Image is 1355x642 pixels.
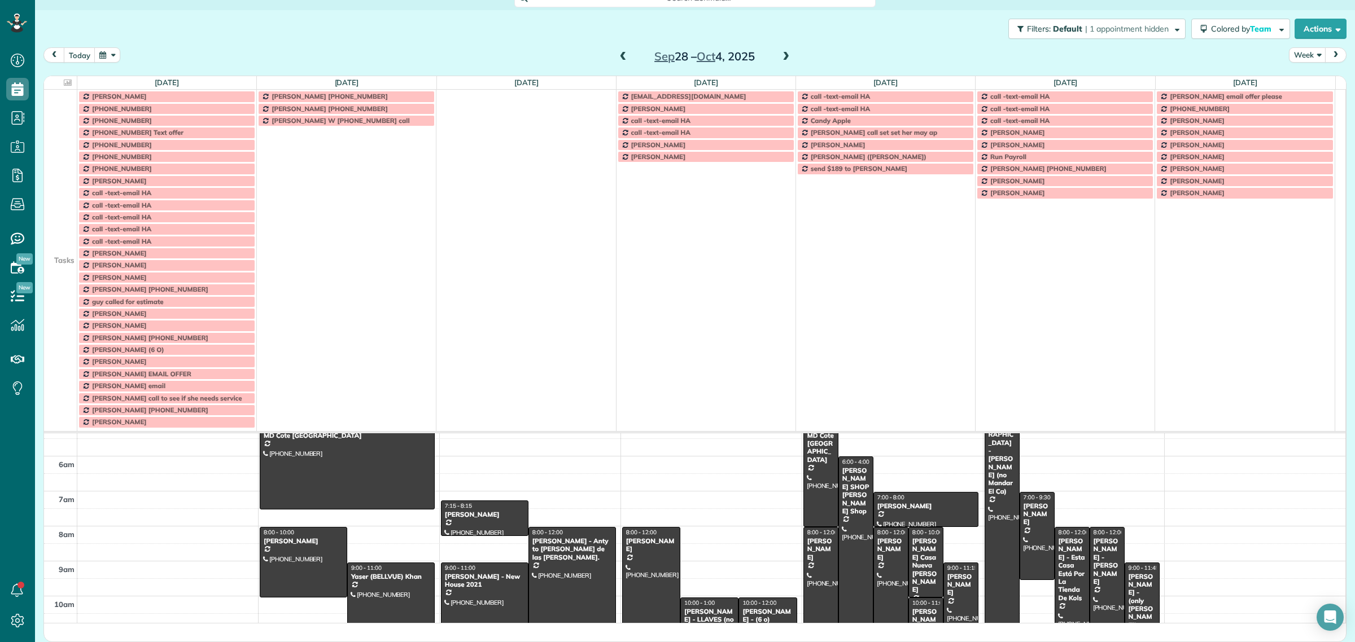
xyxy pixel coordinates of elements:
span: guy called for estimate [92,297,164,306]
button: Week [1289,47,1326,63]
span: [PERSON_NAME] [92,321,147,329]
span: [PERSON_NAME] [990,128,1045,137]
span: [PERSON_NAME] [631,140,686,149]
span: Run Payroll [990,152,1026,161]
span: 7:00 - 8:00 [877,494,904,501]
span: call -text-email HA [990,92,1050,100]
span: [PERSON_NAME] [1170,116,1225,125]
div: [PERSON_NAME] [877,502,975,510]
div: Open Intercom Messenger [1317,604,1344,631]
div: MD Cote [GEOGRAPHIC_DATA] [263,432,431,439]
span: New [16,253,33,265]
span: [PHONE_NUMBER] [92,104,152,113]
span: 8:00 - 10:00 [912,529,943,536]
a: [DATE] [694,78,718,87]
a: [DATE] [155,78,179,87]
span: call -text-email HA [811,92,870,100]
span: [PERSON_NAME] [92,261,147,269]
span: call -text-email HA [631,116,690,125]
div: [PERSON_NAME] [912,608,940,632]
span: call -text-email HA [990,104,1050,113]
span: [PERSON_NAME] [92,92,147,100]
span: call -text-email HA [92,201,151,209]
span: [PERSON_NAME] [1170,164,1225,173]
span: [PERSON_NAME] call set set her may ap [811,128,938,137]
span: Colored by [1211,24,1275,34]
span: Filters: [1027,24,1051,34]
span: [PERSON_NAME] [990,140,1045,149]
div: [DEMOGRAPHIC_DATA] - [PERSON_NAME] (no Mandar El Ca) [988,423,1016,495]
span: 6:00 - 4:00 [842,458,869,465]
span: [PERSON_NAME] [PHONE_NUMBER] [272,104,388,113]
span: 9:00 - 11:00 [351,564,382,571]
button: prev [43,47,65,63]
span: [PERSON_NAME] W [PHONE_NUMBER] call [272,116,409,125]
span: [PERSON_NAME] (6 O) [92,345,164,354]
div: [PERSON_NAME] - New House 2021 [444,573,525,589]
span: [PHONE_NUMBER] [1170,104,1230,113]
a: [DATE] [873,78,898,87]
span: [PHONE_NUMBER] [92,152,152,161]
span: call -text-email HA [92,213,151,221]
span: 8am [59,530,75,539]
span: 7am [59,495,75,504]
span: [PERSON_NAME] [990,177,1045,185]
span: Default [1053,24,1083,34]
span: [PERSON_NAME] [PHONE_NUMBER] [990,164,1107,173]
div: [PERSON_NAME] [947,573,975,597]
div: [PERSON_NAME] - [PERSON_NAME] [1093,537,1121,586]
span: call -text-email HA [631,128,690,137]
a: [DATE] [1233,78,1257,87]
span: [PERSON_NAME] [1170,128,1225,137]
span: [PERSON_NAME] call to see if she needs service [92,394,242,402]
span: [PERSON_NAME] [631,104,686,113]
span: send $189 to [PERSON_NAME] [811,164,907,173]
a: Filters: Default | 1 appointment hidden [1003,19,1186,39]
span: [PERSON_NAME] EMAIL OFFER [92,370,191,378]
span: [PERSON_NAME] [1170,152,1225,161]
div: [PERSON_NAME] - LLAVES (no mas tardar de las 12) [684,608,735,640]
span: Team [1250,24,1273,34]
span: 9:00 - 11:45 [1129,564,1159,571]
span: call -text-email HA [92,237,151,245]
span: [PERSON_NAME] [92,417,147,426]
span: 8:00 - 10:00 [264,529,294,536]
span: [EMAIL_ADDRESS][DOMAIN_NAME] [631,92,746,100]
span: [PHONE_NUMBER] [92,116,152,125]
button: next [1325,47,1347,63]
div: [PERSON_NAME] [263,537,344,545]
span: [PERSON_NAME] [92,273,147,282]
span: 10:00 - 11:00 [912,599,946,606]
div: [PERSON_NAME] [626,537,677,553]
span: [PERSON_NAME] [PHONE_NUMBER] [92,333,208,342]
div: [PERSON_NAME] Casa Nueva [PERSON_NAME] [912,537,940,594]
span: 8:00 - 12:00 [807,529,838,536]
span: 9:00 - 11:15 [947,564,978,571]
div: [PERSON_NAME] [444,511,525,518]
div: [PERSON_NAME] - (6 o) [742,608,793,624]
span: [PERSON_NAME] ([PERSON_NAME]) [811,152,926,161]
span: [PERSON_NAME] [92,357,147,366]
span: [PERSON_NAME] [1170,140,1225,149]
span: 10am [54,600,75,609]
span: call -text-email HA [92,188,151,197]
span: [PERSON_NAME] [1170,177,1225,185]
span: 7:15 - 8:15 [445,502,472,509]
span: | 1 appointment hidden [1085,24,1169,34]
span: [PHONE_NUMBER] [92,140,152,149]
span: [PERSON_NAME] [990,188,1045,197]
span: [PERSON_NAME] [PHONE_NUMBER] [92,406,208,414]
button: today [64,47,95,63]
span: Sep [654,49,675,63]
button: Actions [1295,19,1347,39]
div: [PERSON_NAME] - Esta Casa Está Por La Tienda De Kols [1058,537,1086,602]
span: 8:00 - 12:00 [877,529,908,536]
span: [PHONE_NUMBER] Text offer [92,128,183,137]
span: call -text-email HA [811,104,870,113]
div: [PERSON_NAME] [877,537,905,561]
div: [PERSON_NAME] - (only [PERSON_NAME]) [1128,573,1156,630]
span: 6am [59,460,75,469]
span: [PERSON_NAME] [811,140,866,149]
span: [PHONE_NUMBER] [92,164,152,173]
span: call -text-email HA [92,225,151,233]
